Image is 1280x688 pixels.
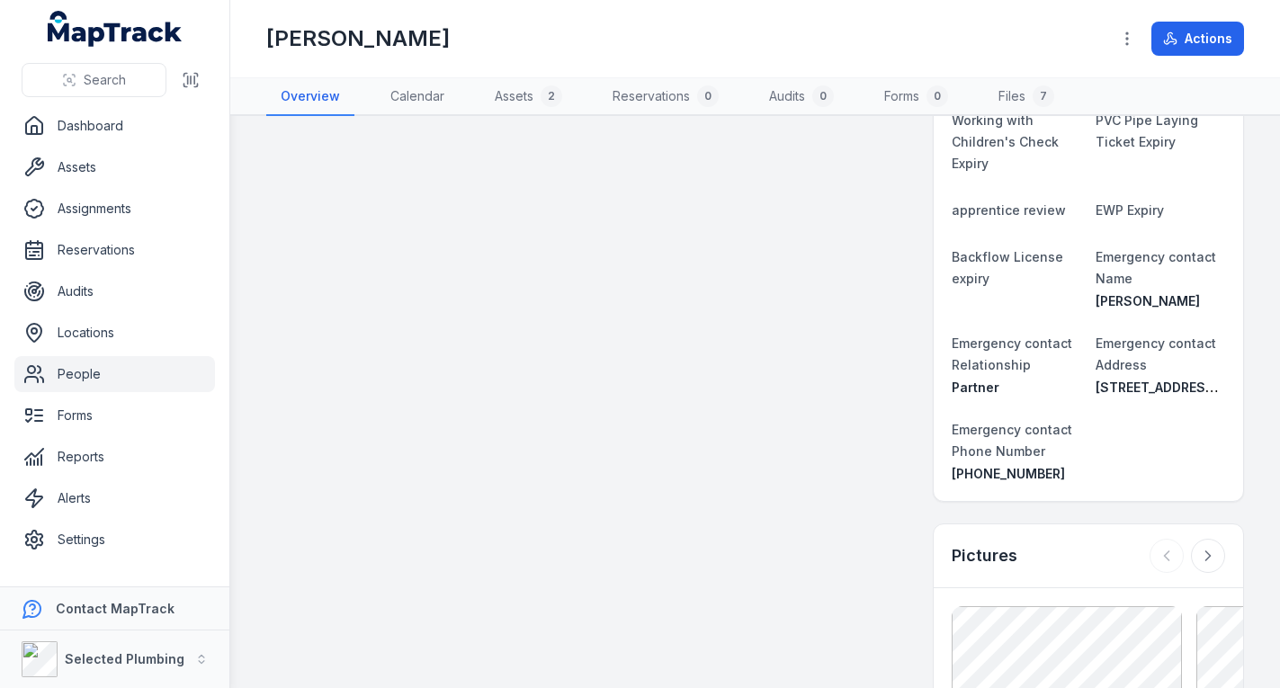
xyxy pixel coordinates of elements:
[48,11,183,47] a: MapTrack
[755,78,848,116] a: Audits0
[1033,85,1054,107] div: 7
[541,85,562,107] div: 2
[697,85,719,107] div: 0
[952,335,1072,372] span: Emergency contact Relationship
[952,380,999,395] span: Partner
[480,78,577,116] a: Assets2
[14,149,215,185] a: Assets
[1096,335,1216,372] span: Emergency contact Address
[870,78,962,116] a: Forms0
[14,439,215,475] a: Reports
[14,315,215,351] a: Locations
[14,480,215,516] a: Alerts
[952,543,1017,568] h3: Pictures
[1151,22,1244,56] button: Actions
[65,651,184,666] strong: Selected Plumbing
[14,522,215,558] a: Settings
[952,112,1059,171] span: Working with Children's Check Expiry
[14,191,215,227] a: Assignments
[952,202,1066,218] span: apprentice review
[14,232,215,268] a: Reservations
[1096,293,1200,308] span: [PERSON_NAME]
[926,85,948,107] div: 0
[22,63,166,97] button: Search
[376,78,459,116] a: Calendar
[14,398,215,433] a: Forms
[952,422,1072,459] span: Emergency contact Phone Number
[984,78,1069,116] a: Files7
[1096,249,1216,286] span: Emergency contact Name
[952,466,1065,481] span: [PHONE_NUMBER]
[14,356,215,392] a: People
[598,78,733,116] a: Reservations0
[84,71,126,89] span: Search
[56,601,175,616] strong: Contact MapTrack
[1096,202,1164,218] span: EWP Expiry
[952,249,1063,286] span: Backflow License expiry
[14,273,215,309] a: Audits
[266,78,354,116] a: Overview
[266,24,450,53] h1: [PERSON_NAME]
[812,85,834,107] div: 0
[14,108,215,144] a: Dashboard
